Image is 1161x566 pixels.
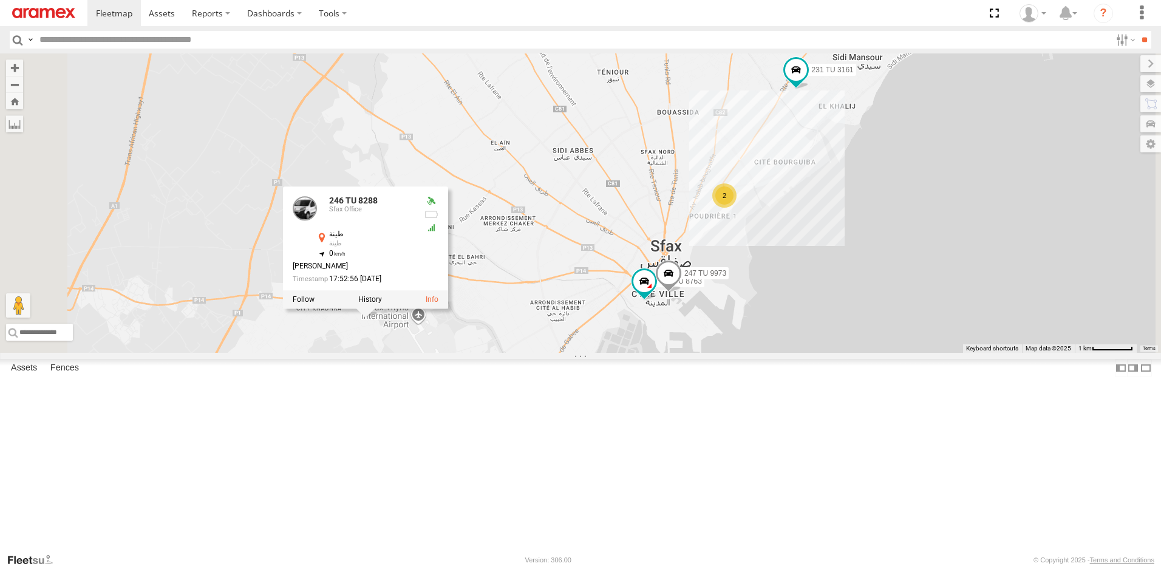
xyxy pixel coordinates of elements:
[6,76,23,93] button: Zoom out
[525,556,571,564] div: Version: 306.00
[293,196,317,220] a: View Asset Details
[1033,556,1154,564] div: © Copyright 2025 -
[329,196,378,205] a: 246 TU 8288
[44,360,85,377] label: Fences
[424,223,438,233] div: GSM Signal = 5
[1143,346,1156,351] a: Terms (opens in new tab)
[6,60,23,76] button: Zoom in
[1115,359,1127,377] label: Dock Summary Table to the Left
[7,554,63,566] a: Visit our Website
[329,249,346,257] span: 0
[684,269,726,278] span: 247 TU 9973
[293,262,414,270] div: [PERSON_NAME]
[293,295,315,304] label: Realtime tracking of Asset
[1015,4,1050,22] div: Ahmed Khanfir
[1090,556,1154,564] a: Terms and Conditions
[6,115,23,132] label: Measure
[1111,31,1137,49] label: Search Filter Options
[6,293,30,318] button: Drag Pegman onto the map to open Street View
[1094,4,1113,23] i: ?
[6,93,23,109] button: Zoom Home
[12,8,75,18] img: aramex-logo.svg
[1140,135,1161,152] label: Map Settings
[329,206,414,213] div: Sfax Office
[358,295,382,304] label: View Asset History
[660,277,702,285] span: 241 TU 8763
[293,275,414,283] div: Date/time of location update
[424,196,438,206] div: Valid GPS Fix
[5,360,43,377] label: Assets
[1127,359,1139,377] label: Dock Summary Table to the Right
[329,230,414,238] div: طينة
[1075,344,1137,353] button: Map Scale: 1 km per 64 pixels
[812,66,854,74] span: 231 TU 3161
[26,31,35,49] label: Search Query
[1026,345,1071,352] span: Map data ©2025
[426,295,438,304] a: View Asset Details
[329,240,414,247] div: طينة
[1078,345,1092,352] span: 1 km
[424,210,438,219] div: No battery health information received from this device.
[1140,359,1152,377] label: Hide Summary Table
[966,344,1018,353] button: Keyboard shortcuts
[712,183,737,208] div: 2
